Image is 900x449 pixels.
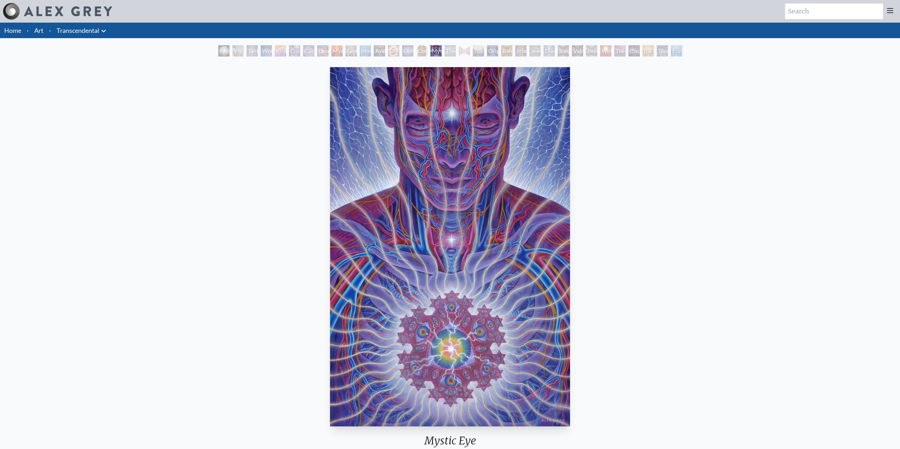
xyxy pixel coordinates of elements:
[232,45,244,57] div: Visionary Origin of Language
[46,23,54,38] li: ·
[57,25,99,35] a: Transcendental
[374,45,385,57] div: Ayahuasca Visitation
[785,4,883,19] input: Search
[346,45,357,57] div: Glimpsing the Empyrean
[331,45,343,57] div: Mysteriosa 2
[445,45,456,57] div: Theologue
[501,45,512,57] div: Bardo Being
[628,45,640,57] div: Cosmic Consciousness
[544,45,555,57] div: Diamond Being
[515,45,527,57] div: Interbeing
[487,45,498,57] div: Original Face
[261,45,272,57] div: Wonder
[360,45,371,57] div: Monochord
[459,45,470,57] div: Hands that See
[430,45,442,57] div: Mystic Eye
[473,45,484,57] div: Transfiguration
[246,45,258,57] div: Tantra
[402,45,413,57] div: Collective Vision
[303,45,314,57] div: Cosmic Artist
[529,45,541,57] div: Jewel Being
[289,45,300,57] div: Cosmic Creativity
[657,45,668,57] div: Toward the One
[330,67,570,426] img: Mystic-Eye-2018-Alex-Grey-watermarked.jpg
[388,45,399,57] div: DMT - The Spirit Molecule
[416,45,428,57] div: Cosmic [DEMOGRAPHIC_DATA]
[614,45,626,57] div: The Great Turn
[34,25,43,35] a: Art
[317,45,329,57] div: Love is a Cosmic Force
[671,45,682,57] div: Ecstasy
[558,45,569,57] div: Song of Vajra Being
[275,45,286,57] div: Kiss of the [MEDICAL_DATA]
[600,45,611,57] div: White Light
[218,45,230,57] div: Polar Unity Spiral
[643,45,654,57] div: [DEMOGRAPHIC_DATA]
[4,26,21,34] a: Home
[586,45,597,57] div: Peyote Being
[24,23,31,38] li: ·
[572,45,583,57] div: Vajra Being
